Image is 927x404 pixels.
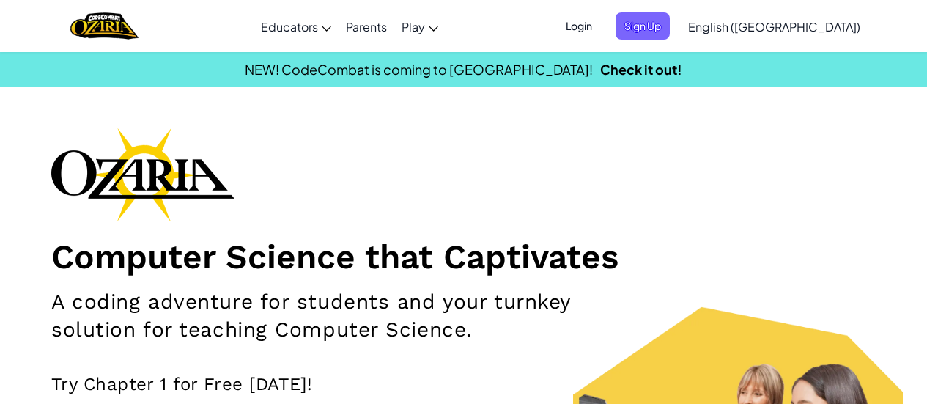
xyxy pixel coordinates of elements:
span: Play [402,19,425,34]
a: Check it out! [600,61,682,78]
img: Home [70,11,139,41]
a: Educators [254,7,339,46]
button: Sign Up [616,12,670,40]
img: Ozaria branding logo [51,128,234,221]
a: Ozaria by CodeCombat logo [70,11,139,41]
span: English ([GEOGRAPHIC_DATA]) [688,19,860,34]
span: NEW! CodeCombat is coming to [GEOGRAPHIC_DATA]! [245,61,593,78]
h2: A coding adventure for students and your turnkey solution for teaching Computer Science. [51,288,604,344]
a: Parents [339,7,394,46]
a: English ([GEOGRAPHIC_DATA]) [681,7,868,46]
h1: Computer Science that Captivates [51,236,876,277]
span: Educators [261,19,318,34]
button: Login [557,12,601,40]
a: Play [394,7,446,46]
p: Try Chapter 1 for Free [DATE]! [51,373,876,395]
